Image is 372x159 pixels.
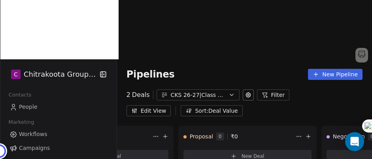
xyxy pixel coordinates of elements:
[9,68,92,81] button: CChitrakoota Group of Institutions
[19,130,47,138] span: Workflows
[6,100,110,114] a: People
[308,69,363,80] button: New Pipeline
[19,103,38,111] span: People
[5,89,35,101] span: Contacts
[6,128,110,141] a: Workflows
[127,90,150,100] div: 2
[19,144,50,152] span: Campaigns
[6,142,110,155] a: Campaigns
[257,89,290,100] button: Filter
[190,132,213,140] span: Proposal
[14,70,18,78] span: C
[127,69,175,80] span: Pipelines
[132,90,150,100] span: Deals
[345,132,364,151] div: Open Intercom Messenger
[5,116,38,128] span: Marketing
[216,132,224,140] span: 0
[171,91,225,99] div: CKS 26-27|Class 6-10
[231,132,238,140] span: ₹ 0
[24,69,96,79] span: Chitrakoota Group of Institutions
[183,126,294,147] div: Proposal0₹0
[127,105,171,116] button: Edit View
[181,105,242,116] button: Sort: Deal Value
[333,132,365,140] span: Negotiation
